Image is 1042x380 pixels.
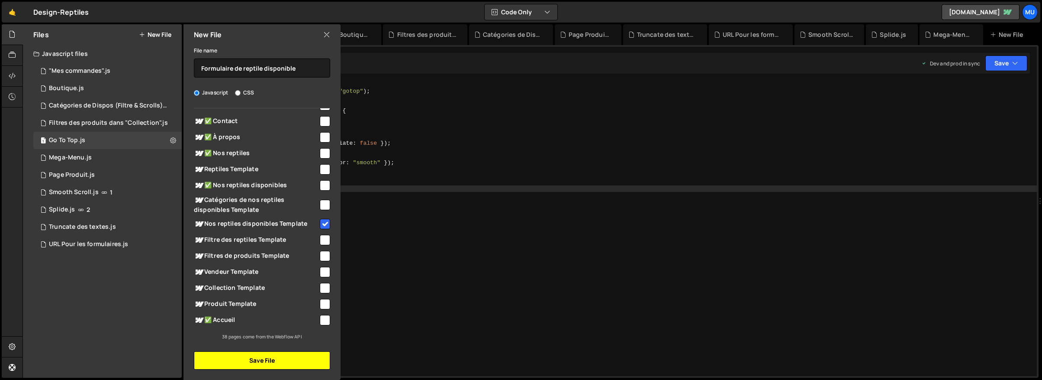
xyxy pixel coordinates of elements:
input: Name [194,58,330,78]
div: 16910/46527.js [33,80,182,97]
div: Mega-Menu.js [49,154,92,162]
div: Boutique.js [339,30,371,39]
div: 16910/46502.js [33,97,185,114]
div: URL Pour les formulaires.js [723,30,782,39]
a: [DOMAIN_NAME] [942,4,1019,20]
div: URL Pour les formulaires.js [49,240,128,248]
button: Save File [194,351,330,370]
span: 1 [110,189,113,196]
span: Filtre des reptiles Template [194,235,318,245]
span: ✅ Nos reptiles [194,148,318,159]
div: Smooth Scroll.js [808,30,854,39]
span: Nos reptiles disponibles Template [194,219,318,229]
label: File name [194,46,217,55]
div: "Mes commandes".js [49,67,110,75]
div: Design-Reptiles [33,7,89,17]
div: Filtres des produits dans "Collection".js [397,30,457,39]
span: Produit Template [194,299,318,309]
div: 16910/46512.js [33,218,182,236]
span: ✅ Nos reptiles disponibles [194,180,318,191]
div: Truncate des textes.js [49,223,116,231]
div: Splide.js [49,206,75,214]
div: Catégories de Dispos (Filtre & Scrolls).js [483,30,543,39]
label: Javascript [194,88,228,97]
div: 16910/46616.js [33,132,182,149]
div: 16910/46547.js [33,62,182,80]
span: 1 [41,138,46,145]
input: Javascript [194,90,199,96]
div: 16910/46504.js [33,236,182,253]
span: Vendeur Template [194,267,318,277]
div: 16910/46296.js [33,184,182,201]
span: Collection Template [194,283,318,293]
span: ✅ Accueil [194,315,318,325]
button: New File [139,31,171,38]
div: Boutique.js [49,84,84,92]
a: Mu [1022,4,1038,20]
span: Catégories de nos reptiles disponibles Template [194,195,318,214]
span: Filtres de produits Template [194,251,318,261]
div: Dev and prod in sync [921,60,980,67]
div: 16910/46591.js [33,149,182,166]
span: ✅ À propos [194,132,318,143]
div: Go To Top.js [49,136,85,144]
div: Splide.js [880,30,906,39]
span: ✅ Contact [194,116,318,127]
span: 2 [87,206,90,213]
div: Page Produit.js [49,171,95,179]
h2: New File [194,30,222,39]
span: Reptiles Template [194,164,318,175]
div: Javascript files [23,45,182,62]
div: Filtres des produits dans "Collection".js [49,119,168,127]
div: New File [990,30,1026,39]
div: Page Produit.js [569,30,611,39]
div: 16910/46562.js [33,166,182,184]
div: 16910/46295.js [33,201,182,218]
div: 16910/46494.js [33,114,184,132]
button: Code Only [485,4,557,20]
a: 🤙 [2,2,23,23]
div: Mega-Menu.js [933,30,973,39]
h2: Files [33,30,49,39]
div: Smooth Scroll.js [49,188,99,196]
label: CSS [235,88,254,97]
button: Save [985,55,1027,71]
div: Catégories de Dispos (Filtre & Scrolls).js [49,102,168,110]
input: CSS [235,90,241,96]
small: 38 pages come from the Webflow API [222,334,302,340]
div: Truncate des textes.js [637,30,697,39]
